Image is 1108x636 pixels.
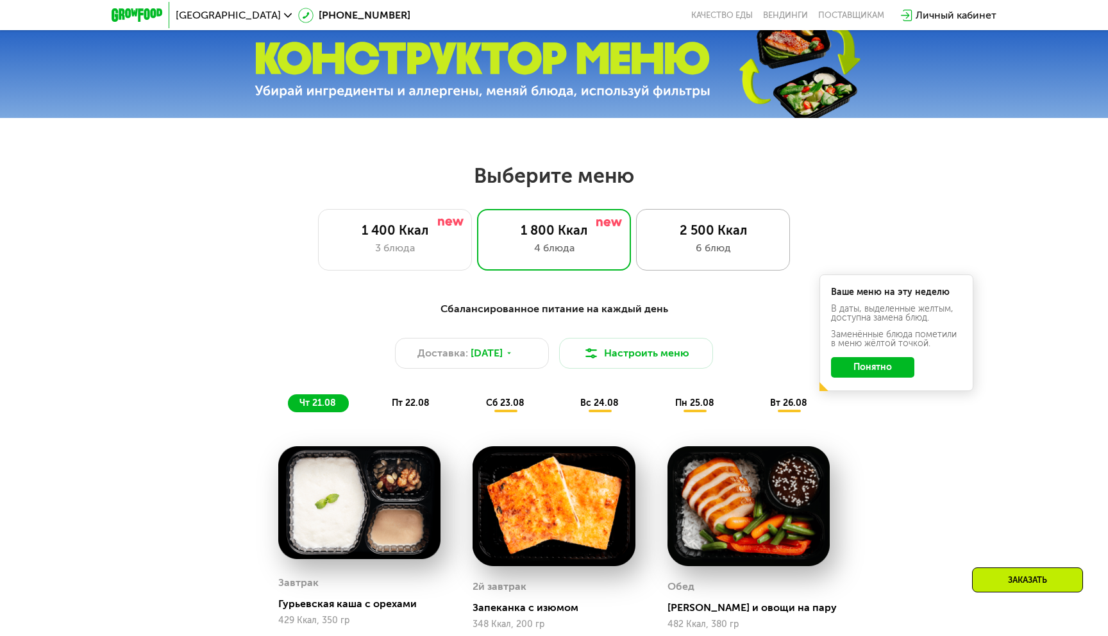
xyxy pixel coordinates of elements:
a: Качество еды [691,10,753,21]
div: 6 блюд [650,240,776,256]
div: [PERSON_NAME] и овощи на пару [667,601,840,614]
div: В даты, выделенные желтым, доступна замена блюд. [831,305,962,322]
button: Настроить меню [559,338,713,369]
div: 3 блюда [332,240,458,256]
div: 4 блюда [491,240,617,256]
button: Понятно [831,357,914,378]
span: [DATE] [471,346,503,361]
div: Ваше меню на эту неделю [831,288,962,297]
div: Запеканка с изюмом [473,601,645,614]
div: Гурьевская каша с орехами [278,598,451,610]
span: пн 25.08 [675,397,714,408]
span: вс 24.08 [580,397,619,408]
span: Доставка: [417,346,468,361]
div: Заменённые блюда пометили в меню жёлтой точкой. [831,330,962,348]
div: Личный кабинет [916,8,996,23]
div: 1 400 Ккал [332,222,458,238]
div: 2 500 Ккал [650,222,776,238]
span: пт 22.08 [392,397,430,408]
span: вт 26.08 [770,397,807,408]
h2: Выберите меню [41,163,1067,188]
span: [GEOGRAPHIC_DATA] [176,10,281,21]
a: Вендинги [763,10,808,21]
div: 348 Ккал, 200 гр [473,619,635,630]
div: 2й завтрак [473,577,526,596]
a: [PHONE_NUMBER] [298,8,410,23]
div: Заказать [972,567,1083,592]
div: Завтрак [278,573,319,592]
div: Сбалансированное питание на каждый день [174,301,934,317]
div: 482 Ккал, 380 гр [667,619,830,630]
span: сб 23.08 [486,397,525,408]
div: 1 800 Ккал [491,222,617,238]
span: чт 21.08 [299,397,336,408]
div: 429 Ккал, 350 гр [278,615,441,626]
div: поставщикам [818,10,884,21]
div: Обед [667,577,694,596]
